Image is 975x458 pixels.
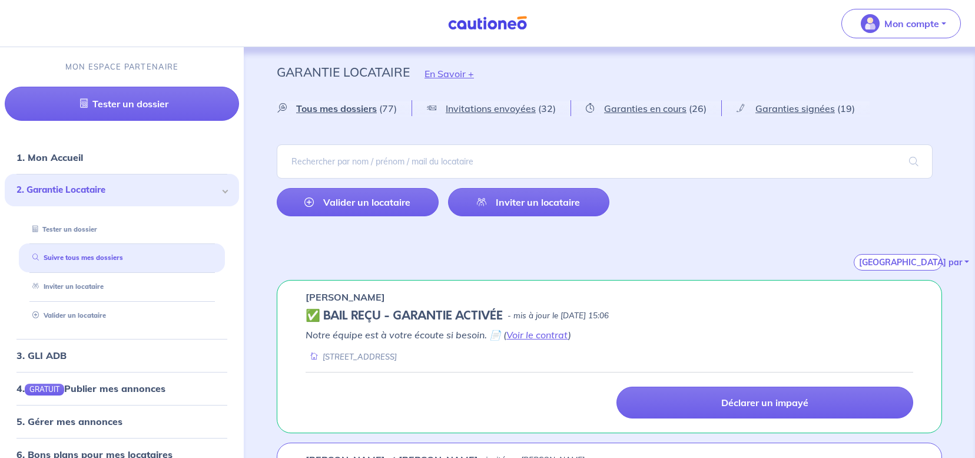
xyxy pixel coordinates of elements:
span: (32) [538,103,556,114]
p: Mon compte [884,17,939,31]
div: Inviter un locataire [19,277,225,296]
span: (77) [379,103,397,114]
div: 1. Mon Accueil [5,146,239,169]
div: Suivre tous mes dossiers [19,248,225,268]
p: Garantie Locataire [277,61,410,83]
a: 5. Gérer mes annonces [16,416,122,427]
p: MON ESPACE PARTENAIRE [65,61,179,73]
a: Inviter un locataire [448,188,610,216]
div: 2. Garantie Locataire [5,174,239,206]
div: Tester un dossier [19,220,225,239]
button: En Savoir + [410,57,489,91]
button: illu_account_valid_menu.svgMon compte [841,9,961,38]
div: state: CONTRACT-VALIDATED, Context: ,IS-GL-CAUTION [306,309,913,323]
a: Garanties signées(19) [722,101,870,116]
span: (26) [689,103,707,114]
a: Inviter un locataire [28,282,104,291]
a: Tester un dossier [5,87,239,121]
a: 1. Mon Accueil [16,151,83,163]
h5: ✅ BAIL REÇU - GARANTIE ACTIVÉE [306,309,503,323]
a: 4.GRATUITPublier mes annonces [16,383,165,394]
button: [GEOGRAPHIC_DATA] par [854,254,942,271]
div: 5. Gérer mes annonces [5,410,239,433]
a: Valider un locataire [277,188,439,216]
span: Invitations envoyées [446,103,536,114]
a: Tester un dossier [28,225,97,233]
p: [PERSON_NAME] [306,290,385,304]
a: Déclarer un impayé [616,387,913,419]
div: [STREET_ADDRESS] [306,351,397,363]
a: Garanties en cours(26) [571,101,721,116]
div: 3. GLI ADB [5,344,239,367]
span: Garanties en cours [604,103,687,114]
em: Notre équipe est à votre écoute si besoin. 📄 ( ) [306,329,571,341]
span: 2. Garantie Locataire [16,183,218,197]
img: illu_account_valid_menu.svg [861,14,880,33]
a: Tous mes dossiers(77) [277,101,412,116]
a: Invitations envoyées(32) [412,101,571,116]
a: Valider un locataire [28,311,106,319]
p: - mis à jour le [DATE] 15:06 [508,310,609,322]
span: Tous mes dossiers [296,103,377,114]
div: 4.GRATUITPublier mes annonces [5,377,239,400]
span: Garanties signées [755,103,835,114]
div: Valider un locataire [19,306,225,325]
a: Voir le contrat [506,329,568,341]
img: Cautioneo [443,16,532,31]
a: 3. GLI ADB [16,350,67,361]
span: search [895,145,933,178]
input: Rechercher par nom / prénom / mail du locataire [277,144,933,179]
p: Déclarer un impayé [721,397,808,408]
a: Suivre tous mes dossiers [28,253,123,262]
span: (19) [837,103,855,114]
